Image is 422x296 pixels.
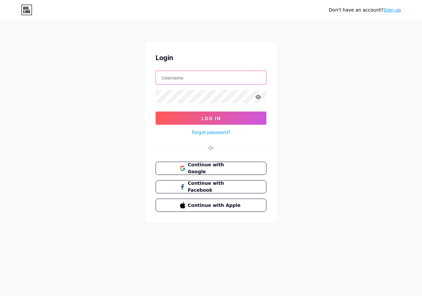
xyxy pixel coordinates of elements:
[208,144,214,151] div: Or
[188,161,242,175] span: Continue with Google
[156,71,266,84] input: Username
[329,7,401,14] div: Don't have an account?
[156,112,266,125] button: Log In
[156,53,266,63] div: Login
[188,180,242,194] span: Continue with Facebook
[156,180,266,193] button: Continue with Facebook
[156,199,266,212] button: Continue with Apple
[156,162,266,175] button: Continue with Google
[383,7,401,13] a: Sign up
[188,202,242,209] span: Continue with Apple
[201,115,221,121] span: Log In
[192,129,230,136] a: Forgot password?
